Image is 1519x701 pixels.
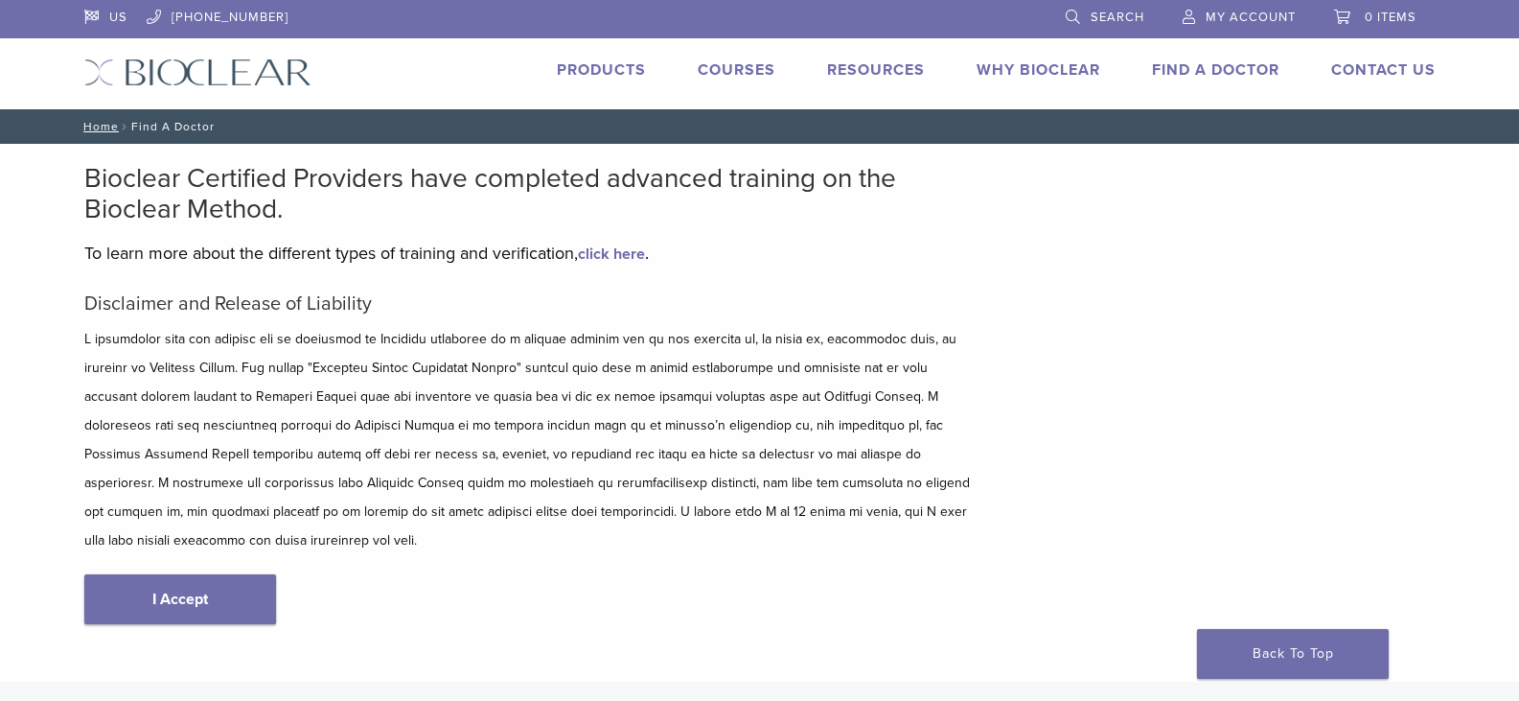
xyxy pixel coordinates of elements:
h5: Disclaimer and Release of Liability [84,292,976,315]
nav: Find A Doctor [70,109,1450,144]
a: Find A Doctor [1152,60,1279,80]
img: Bioclear [84,58,311,86]
a: click here [578,245,645,264]
a: Resources [827,60,925,80]
span: 0 items [1365,10,1416,25]
a: Why Bioclear [977,60,1100,80]
span: / [119,122,131,131]
a: Products [557,60,646,80]
span: My Account [1206,10,1296,25]
p: L ipsumdolor sita con adipisc eli se doeiusmod te Incididu utlaboree do m aliquae adminim ven qu ... [84,325,976,555]
a: I Accept [84,574,276,624]
a: Back To Top [1197,629,1389,679]
a: Courses [698,60,775,80]
p: To learn more about the different types of training and verification, . [84,239,976,268]
a: Contact Us [1331,60,1436,80]
h2: Bioclear Certified Providers have completed advanced training on the Bioclear Method. [84,163,976,224]
span: Search [1091,10,1144,25]
a: Home [78,120,119,133]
